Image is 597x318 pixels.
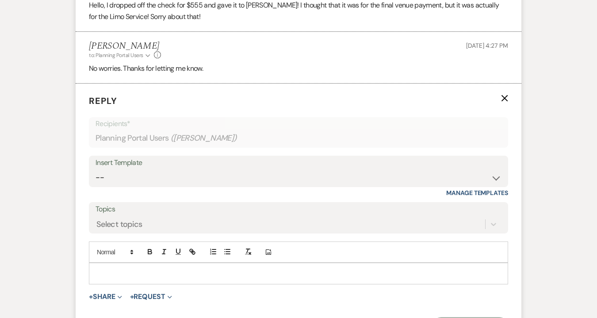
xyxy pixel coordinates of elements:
[89,51,152,59] button: to: Planning Portal Users
[171,132,237,144] span: ( [PERSON_NAME] )
[446,189,508,197] a: Manage Templates
[96,118,501,130] p: Recipients*
[96,130,501,147] div: Planning Portal Users
[96,157,501,169] div: Insert Template
[89,95,117,107] span: Reply
[96,203,501,216] label: Topics
[89,293,93,300] span: +
[130,293,134,300] span: +
[89,293,122,300] button: Share
[96,218,142,230] div: Select topics
[466,42,508,50] span: [DATE] 4:27 PM
[89,63,508,74] p: No worries. Thanks for letting me know.
[89,41,161,52] h5: [PERSON_NAME]
[89,52,143,59] span: to: Planning Portal Users
[130,293,172,300] button: Request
